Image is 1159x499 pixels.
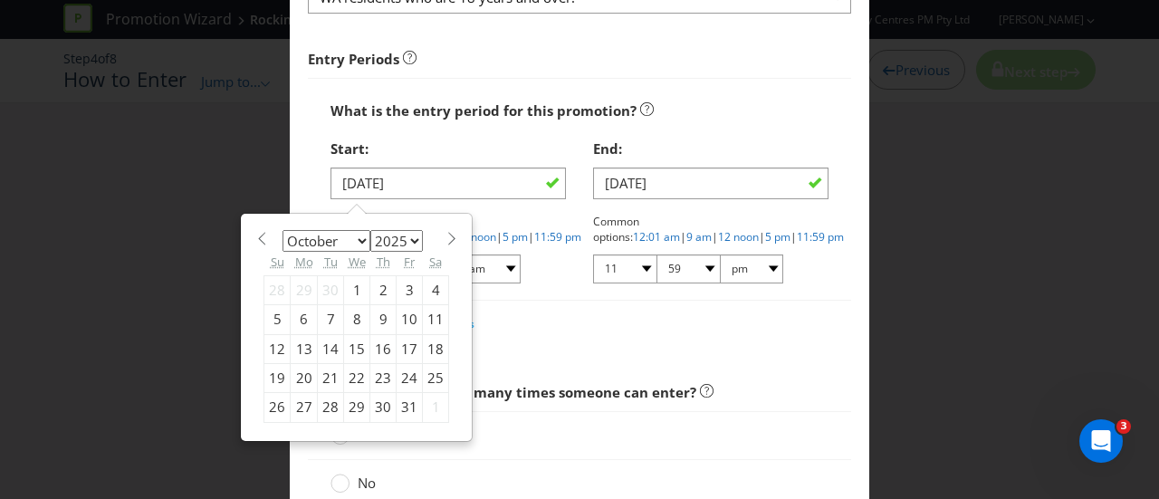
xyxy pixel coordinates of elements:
[358,474,376,492] span: No
[308,383,696,401] span: Are there limits on how many times someone can enter?
[686,229,712,245] a: 9 am
[680,229,686,245] span: |
[330,130,566,168] div: Start:
[291,334,318,363] div: 13
[423,305,449,334] div: 11
[370,393,397,422] div: 30
[503,229,528,245] a: 5 pm
[264,305,291,334] div: 5
[797,229,844,245] a: 11:59 pm
[344,334,370,363] div: 15
[790,229,797,245] span: |
[397,305,423,334] div: 10
[370,305,397,334] div: 9
[291,363,318,392] div: 20
[397,393,423,422] div: 31
[318,393,344,422] div: 28
[308,50,399,68] strong: Entry Periods
[344,305,370,334] div: 8
[318,334,344,363] div: 14
[264,393,291,422] div: 26
[271,254,284,270] abbr: Sunday
[593,168,829,199] input: DD/MM/YY
[264,334,291,363] div: 12
[404,254,415,270] abbr: Friday
[759,229,765,245] span: |
[370,334,397,363] div: 16
[291,393,318,422] div: 27
[423,275,449,304] div: 4
[370,275,397,304] div: 2
[318,363,344,392] div: 21
[633,229,680,245] a: 12:01 am
[377,254,390,270] abbr: Thursday
[593,130,829,168] div: End:
[423,363,449,392] div: 25
[330,101,637,120] span: What is the entry period for this promotion?
[718,229,759,245] a: 12 noon
[429,254,442,270] abbr: Saturday
[1079,419,1123,463] iframe: Intercom live chat
[423,393,449,422] div: 1
[349,254,366,270] abbr: Wednesday
[1116,419,1131,434] span: 3
[324,254,338,270] abbr: Tuesday
[291,305,318,334] div: 6
[344,275,370,304] div: 1
[397,363,423,392] div: 24
[330,168,566,199] input: DD/MM/YY
[264,275,291,304] div: 28
[291,275,318,304] div: 29
[534,229,581,245] a: 11:59 pm
[423,334,449,363] div: 18
[264,363,291,392] div: 19
[712,229,718,245] span: |
[397,334,423,363] div: 17
[344,363,370,392] div: 22
[397,275,423,304] div: 3
[318,275,344,304] div: 30
[496,229,503,245] span: |
[344,393,370,422] div: 29
[593,214,639,245] span: Common options:
[295,254,313,270] abbr: Monday
[765,229,790,245] a: 5 pm
[318,305,344,334] div: 7
[528,229,534,245] span: |
[370,363,397,392] div: 23
[455,229,496,245] a: 12 noon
